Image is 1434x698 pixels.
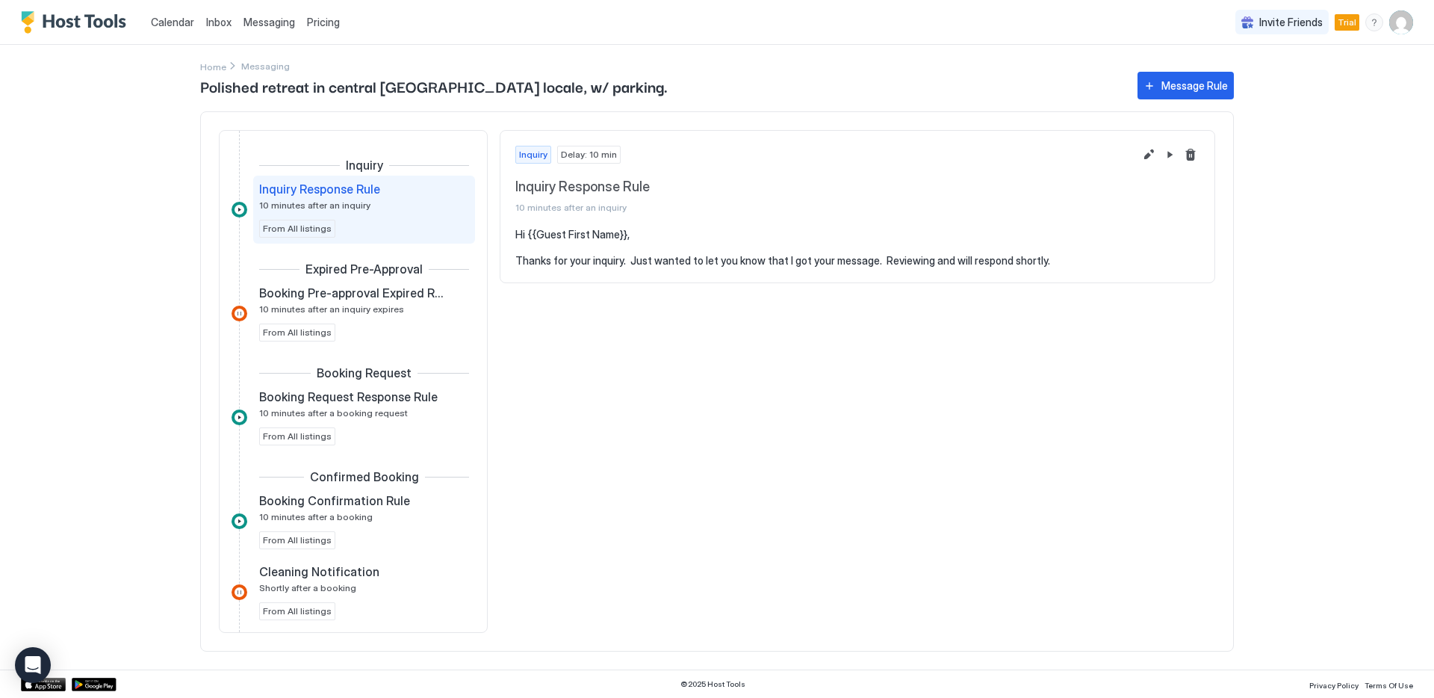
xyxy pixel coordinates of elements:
a: Home [200,58,226,74]
span: Pricing [307,16,340,29]
a: Host Tools Logo [21,11,133,34]
div: User profile [1389,10,1413,34]
span: Booking Request Response Rule [259,389,438,404]
span: 10 minutes after an inquiry [259,200,370,211]
button: Delete message rule [1182,146,1199,164]
span: 10 minutes after an inquiry expires [259,303,404,315]
span: From All listings [263,222,332,235]
span: Booking Confirmation Rule [259,493,410,508]
a: Calendar [151,14,194,30]
div: Open Intercom Messenger [15,647,51,683]
span: Breadcrumb [241,61,290,72]
div: menu [1365,13,1383,31]
span: Inquiry [346,158,383,173]
a: Inbox [206,14,232,30]
button: Message Rule [1137,72,1234,99]
span: Calendar [151,16,194,28]
button: Edit message rule [1140,146,1158,164]
a: Messaging [243,14,295,30]
span: Booking Pre-approval Expired Rule [259,285,445,300]
span: Home [200,61,226,72]
button: Pause Message Rule [1161,146,1179,164]
span: 10 minutes after an inquiry [515,202,1134,213]
span: From All listings [263,605,332,618]
span: Inquiry Response Rule [515,179,1134,196]
span: Polished retreat in central [GEOGRAPHIC_DATA] locale, w/ parking. [200,75,1123,97]
span: Inbox [206,16,232,28]
div: Message Rule [1161,78,1228,93]
span: Cleaning Notification [259,564,379,579]
span: Confirmed Booking [310,469,419,484]
span: Shortly after a booking [259,582,356,593]
span: 10 minutes after a booking [259,511,373,522]
span: Expired Pre-Approval [305,262,423,277]
span: Terms Of Use [1365,681,1413,690]
span: Privacy Policy [1309,681,1359,690]
span: Inquiry Response Rule [259,182,380,197]
span: © 2025 Host Tools [680,679,745,689]
span: Trial [1338,16,1356,29]
span: From All listings [263,430,332,443]
span: Booking Request [317,365,412,380]
span: 10 minutes after a booking request [259,407,408,419]
span: Invite Friends [1259,16,1323,29]
div: Breadcrumb [200,58,226,74]
span: From All listings [263,326,332,339]
a: Terms Of Use [1365,676,1413,692]
span: Delay: 10 min [561,148,617,161]
span: From All listings [263,534,332,547]
span: Inquiry [519,148,547,161]
a: Privacy Policy [1309,676,1359,692]
a: App Store [21,678,66,691]
a: Google Play Store [72,678,117,691]
pre: Hi {{Guest First Name}}, Thanks for your inquiry. Just wanted to let you know that I got your mes... [515,228,1199,268]
span: Messaging [243,16,295,28]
